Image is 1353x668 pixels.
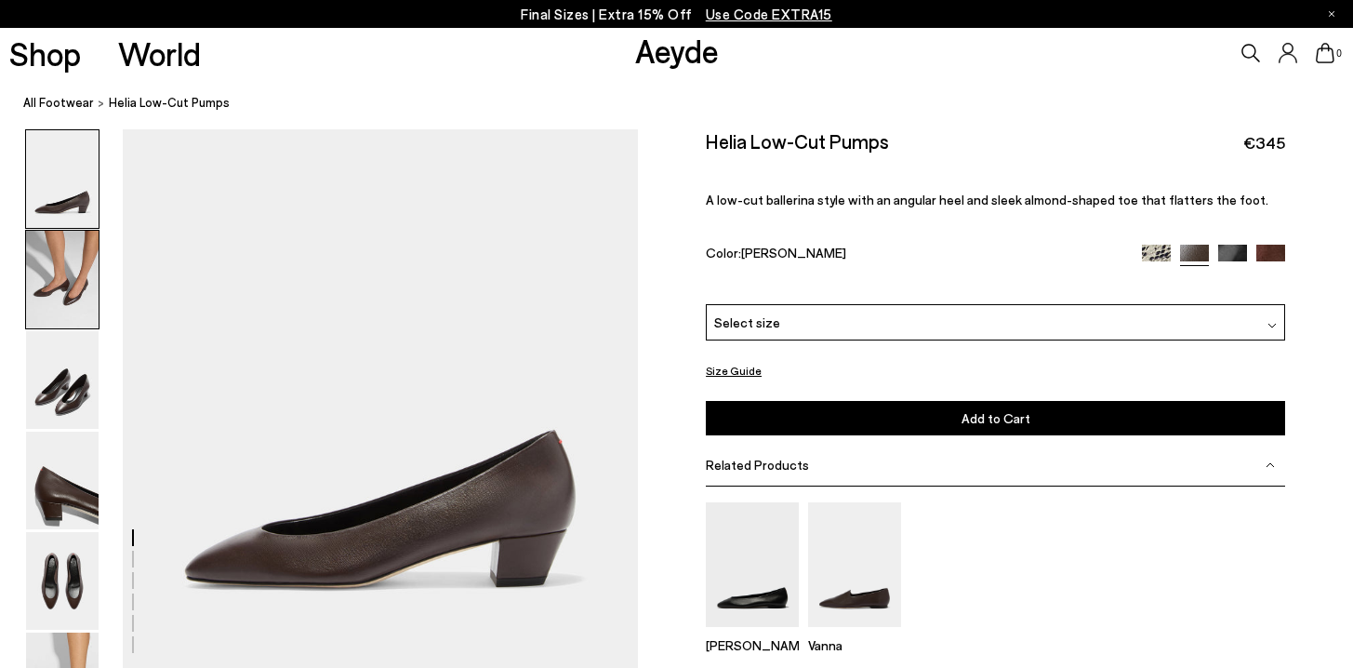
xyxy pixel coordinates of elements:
[26,130,99,228] img: Helia Low-Cut Pumps - Image 1
[808,614,901,653] a: Vanna Almond-Toe Loafers Vanna
[706,614,799,653] a: Ellie Almond-Toe Flats [PERSON_NAME]
[26,532,99,630] img: Helia Low-Cut Pumps - Image 5
[635,31,719,70] a: Aeyde
[26,231,99,328] img: Helia Low-Cut Pumps - Image 2
[706,245,1123,266] div: Color:
[1267,321,1277,330] img: svg%3E
[23,78,1353,129] nav: breadcrumb
[9,37,81,70] a: Shop
[1334,48,1344,59] span: 0
[706,502,799,626] img: Ellie Almond-Toe Flats
[23,93,94,113] a: All Footwear
[714,313,780,332] span: Select size
[521,3,832,26] p: Final Sizes | Extra 15% Off
[1266,461,1275,470] img: svg%3E
[706,6,832,22] span: Navigate to /collections/ss25-final-sizes
[706,129,889,153] h2: Helia Low-Cut Pumps
[26,331,99,429] img: Helia Low-Cut Pumps - Image 3
[706,359,762,382] button: Size Guide
[109,93,230,113] span: Helia Low-Cut Pumps
[706,637,799,653] p: [PERSON_NAME]
[808,502,901,626] img: Vanna Almond-Toe Loafers
[962,410,1030,426] span: Add to Cart
[706,192,1285,207] p: A low-cut ballerina style with an angular heel and sleek almond-shaped toe that flatters the foot.
[706,457,809,473] span: Related Products
[26,432,99,529] img: Helia Low-Cut Pumps - Image 4
[118,37,201,70] a: World
[1316,43,1334,63] a: 0
[808,637,901,653] p: Vanna
[741,245,846,261] span: [PERSON_NAME]
[706,401,1285,435] button: Add to Cart
[1243,131,1285,154] span: €345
